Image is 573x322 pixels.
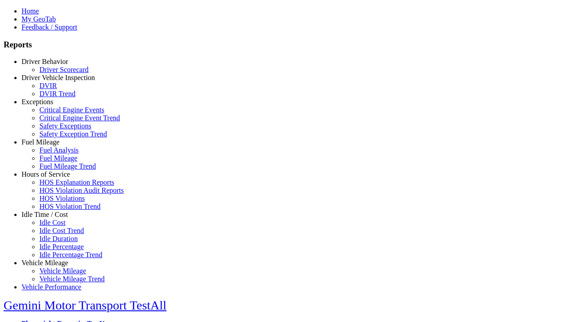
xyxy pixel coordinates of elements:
[39,114,120,122] a: Critical Engine Event Trend
[21,7,39,15] a: Home
[39,219,65,226] a: Idle Cost
[21,58,68,65] a: Driver Behavior
[21,259,68,267] a: Vehicle Mileage
[21,283,81,291] a: Vehicle Performance
[39,122,91,130] a: Safety Exceptions
[21,211,68,218] a: Idle Time / Cost
[39,267,86,275] a: Vehicle Mileage
[39,162,96,170] a: Fuel Mileage Trend
[39,227,84,234] a: Idle Cost Trend
[39,251,102,258] a: Idle Percentage Trend
[39,235,78,242] a: Idle Duration
[39,106,104,114] a: Critical Engine Events
[21,98,53,106] a: Exceptions
[39,82,57,89] a: DVIR
[39,130,107,138] a: Safety Exception Trend
[4,40,569,50] h3: Reports
[21,170,70,178] a: Hours of Service
[39,66,89,73] a: Driver Scorecard
[39,275,105,283] a: Vehicle Mileage Trend
[39,243,84,250] a: Idle Percentage
[39,90,75,97] a: DVIR Trend
[39,195,85,202] a: HOS Violations
[21,74,95,81] a: Driver Vehicle Inspection
[39,178,114,186] a: HOS Explanation Reports
[39,154,77,162] a: Fuel Mileage
[39,146,79,154] a: Fuel Analysis
[39,203,101,210] a: HOS Violation Trend
[21,15,56,23] a: My GeoTab
[21,23,77,31] a: Feedback / Support
[39,186,124,194] a: HOS Violation Audit Reports
[4,298,167,312] a: Gemini Motor Transport TestAll
[21,138,60,146] a: Fuel Mileage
